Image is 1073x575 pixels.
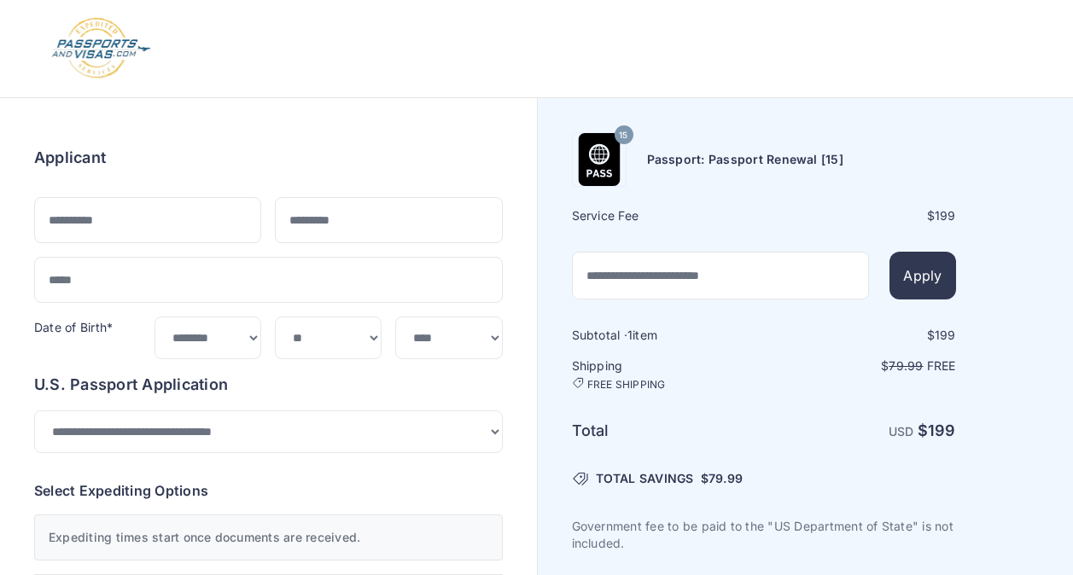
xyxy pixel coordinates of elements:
[709,471,743,485] span: 79.99
[34,146,106,170] h6: Applicant
[766,327,956,344] div: $
[927,358,956,373] span: Free
[935,208,956,223] span: 199
[935,328,956,342] span: 199
[572,518,956,552] p: Government fee to be paid to the "US Department of State" is not included.
[928,421,956,439] span: 199
[587,378,666,392] span: FREE SHIPPING
[572,357,762,392] h6: Shipping
[573,133,626,186] img: Product Name
[50,17,152,80] img: Logo
[701,470,743,487] span: $
[34,480,503,501] h6: Select Expediting Options
[34,373,503,397] h6: U.S. Passport Application
[572,419,762,443] h6: Total
[889,252,955,299] button: Apply
[918,421,956,439] strong: $
[647,151,843,168] h6: Passport: Passport Renewal [15]
[627,328,633,342] span: 1
[34,320,113,334] label: Date of Birth*
[34,514,503,560] div: Expediting times start once documents are received.
[766,357,956,375] p: $
[619,125,627,147] span: 15
[889,424,914,439] span: USD
[572,327,762,344] h6: Subtotal · item
[766,207,956,224] div: $
[572,207,762,224] h6: Service Fee
[596,470,694,487] span: TOTAL SAVINGS
[889,358,923,373] span: 79.99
